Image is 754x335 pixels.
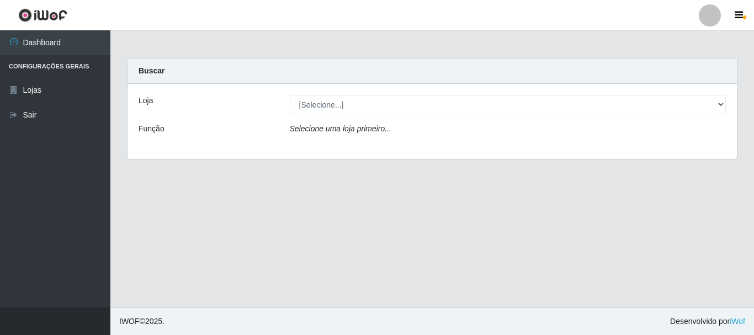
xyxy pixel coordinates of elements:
span: IWOF [119,317,140,326]
i: Selecione uma loja primeiro... [290,124,391,133]
label: Função [139,123,164,135]
img: CoreUI Logo [18,8,67,22]
span: Desenvolvido por [670,316,745,327]
span: © 2025 . [119,316,164,327]
label: Loja [139,95,153,107]
a: iWof [730,317,745,326]
strong: Buscar [139,66,164,75]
